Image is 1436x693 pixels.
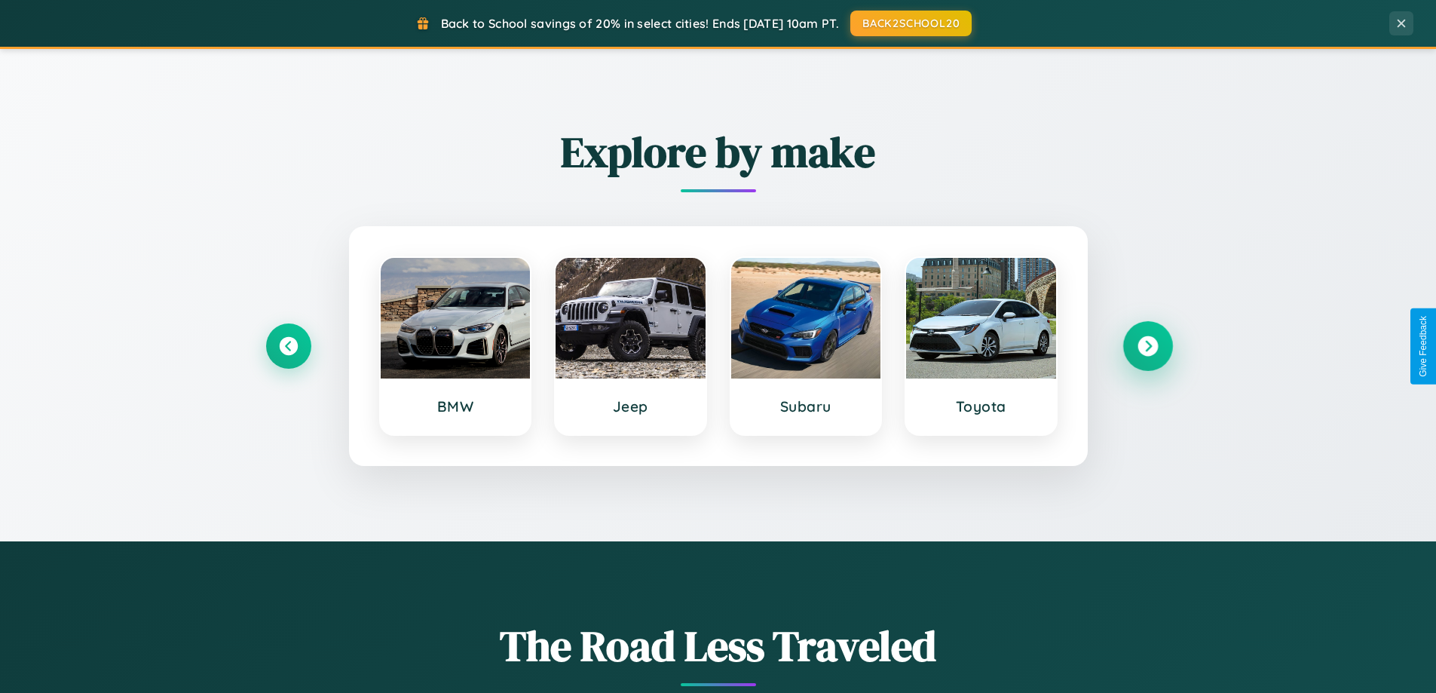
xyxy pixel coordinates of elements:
[746,397,866,415] h3: Subaru
[1418,316,1428,377] div: Give Feedback
[266,123,1171,181] h2: Explore by make
[921,397,1041,415] h3: Toyota
[266,617,1171,675] h1: The Road Less Traveled
[396,397,516,415] h3: BMW
[571,397,690,415] h3: Jeep
[850,11,972,36] button: BACK2SCHOOL20
[441,16,839,31] span: Back to School savings of 20% in select cities! Ends [DATE] 10am PT.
